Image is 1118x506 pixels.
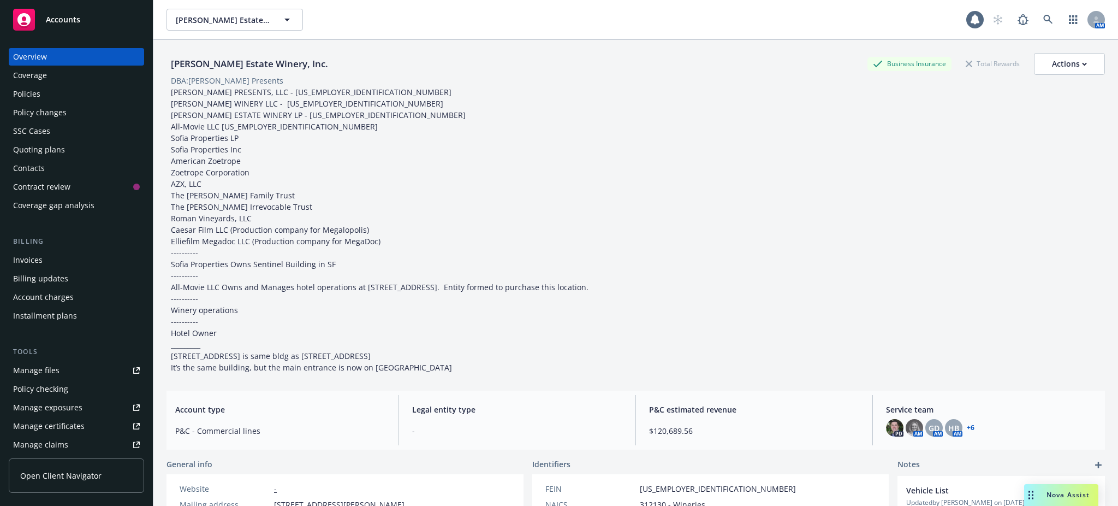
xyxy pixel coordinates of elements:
[929,422,939,434] span: GD
[9,104,144,121] a: Policy changes
[9,122,144,140] a: SSC Cases
[412,404,622,415] span: Legal entity type
[9,399,144,416] a: Manage exposures
[906,419,923,437] img: photo
[9,236,144,247] div: Billing
[1052,54,1087,74] div: Actions
[9,178,144,196] a: Contract review
[171,87,588,373] span: [PERSON_NAME] PRESENTS, LLC - [US_EMPLOYER_IDENTIFICATION_NUMBER] [PERSON_NAME] WINERY LLC - [US_...
[987,9,1009,31] a: Start snowing
[1046,490,1090,499] span: Nova Assist
[13,122,50,140] div: SSC Cases
[649,425,859,437] span: $120,689.56
[9,362,144,379] a: Manage files
[1092,458,1105,472] a: add
[13,48,47,66] div: Overview
[9,417,144,435] a: Manage certificates
[171,75,283,86] div: DBA: [PERSON_NAME] Presents
[640,483,796,495] span: [US_EMPLOYER_IDENTIFICATION_NUMBER]
[960,57,1025,70] div: Total Rewards
[13,85,40,103] div: Policies
[649,404,859,415] span: P&C estimated revenue
[897,458,920,472] span: Notes
[13,67,47,84] div: Coverage
[412,425,622,437] span: -
[20,470,102,481] span: Open Client Navigator
[9,48,144,66] a: Overview
[9,197,144,214] a: Coverage gap analysis
[9,160,144,177] a: Contacts
[9,307,144,325] a: Installment plans
[175,425,385,437] span: P&C - Commercial lines
[9,4,144,35] a: Accounts
[13,436,68,454] div: Manage claims
[1024,484,1038,506] div: Drag to move
[13,197,94,214] div: Coverage gap analysis
[166,458,212,470] span: General info
[13,104,67,121] div: Policy changes
[180,483,270,495] div: Website
[9,289,144,306] a: Account charges
[9,380,144,398] a: Policy checking
[9,436,144,454] a: Manage claims
[1034,53,1105,75] button: Actions
[906,485,1068,496] span: Vehicle List
[274,484,277,494] a: -
[967,425,974,431] a: +6
[9,270,144,287] a: Billing updates
[13,160,45,177] div: Contacts
[867,57,952,70] div: Business Insurance
[13,380,68,398] div: Policy checking
[9,346,144,357] div: Tools
[948,422,959,434] span: HB
[13,141,65,158] div: Quoting plans
[886,404,1096,415] span: Service team
[9,67,144,84] a: Coverage
[9,251,144,269] a: Invoices
[532,458,570,470] span: Identifiers
[13,417,85,435] div: Manage certificates
[13,307,77,325] div: Installment plans
[166,57,332,71] div: [PERSON_NAME] Estate Winery, Inc.
[13,178,70,196] div: Contract review
[13,270,68,287] div: Billing updates
[13,362,60,379] div: Manage files
[46,15,80,24] span: Accounts
[13,399,82,416] div: Manage exposures
[13,289,74,306] div: Account charges
[176,14,270,26] span: [PERSON_NAME] Estate Winery, Inc.
[175,404,385,415] span: Account type
[1037,9,1059,31] a: Search
[166,9,303,31] button: [PERSON_NAME] Estate Winery, Inc.
[545,483,635,495] div: FEIN
[886,419,903,437] img: photo
[9,85,144,103] a: Policies
[9,141,144,158] a: Quoting plans
[1062,9,1084,31] a: Switch app
[13,251,43,269] div: Invoices
[1024,484,1098,506] button: Nova Assist
[1012,9,1034,31] a: Report a Bug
